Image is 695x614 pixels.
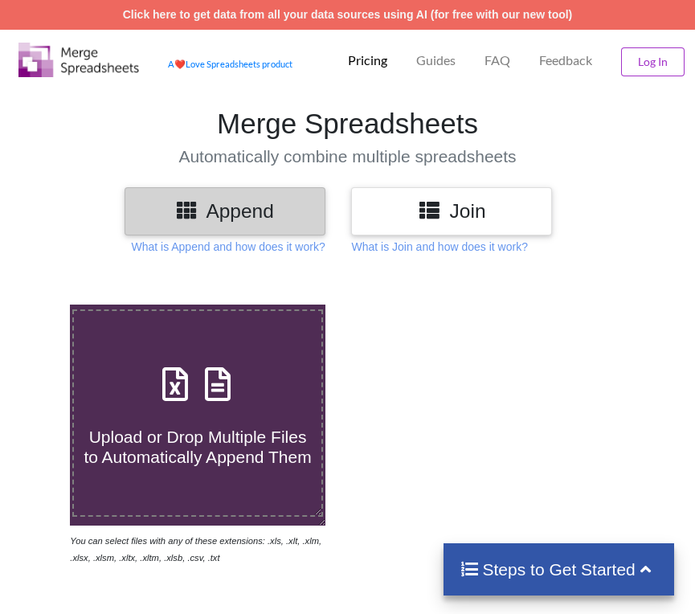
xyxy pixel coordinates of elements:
[348,52,387,69] p: Pricing
[168,59,292,69] a: AheartLove Spreadsheets product
[18,43,139,77] img: Logo.png
[84,428,311,466] span: Upload or Drop Multiple Files to Automatically Append Them
[460,559,658,579] h4: Steps to Get Started
[137,199,313,223] h3: Append
[416,52,456,69] p: Guides
[123,8,573,21] a: Click here to get data from all your data sources using AI (for free with our new tool)
[351,239,527,255] p: What is Join and how does it work?
[363,199,540,223] h3: Join
[539,54,592,67] span: Feedback
[484,52,510,69] p: FAQ
[174,59,186,69] span: heart
[131,239,325,255] p: What is Append and how does it work?
[70,536,321,563] i: You can select files with any of these extensions: .xls, .xlt, .xlm, .xlsx, .xlsm, .xltx, .xltm, ...
[621,47,685,76] button: Log In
